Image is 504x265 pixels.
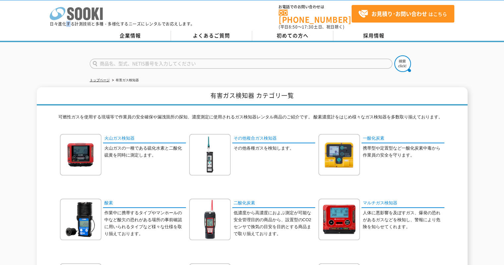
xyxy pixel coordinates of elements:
[363,145,444,159] p: 携帯型や定置型など一酸化炭素中毒から作業員の安全を守ります。
[358,9,447,19] span: はこちら
[103,134,186,144] a: 火山ガス検知器
[318,199,360,240] img: マルチガス検知器
[60,134,101,175] img: 火山ガス検知器
[232,199,315,208] a: 二酸化炭素
[60,199,101,240] img: 酸素
[362,199,444,208] a: マルチガス検知器
[90,78,110,82] a: トップページ
[363,210,444,230] p: 人体に悪影響を及ぼすガス、爆発の恐れがあるガスなどを検知し、警報により危険を知らせてくれます。
[371,10,427,18] strong: お見積り･お問い合わせ
[234,210,315,237] p: 低濃度から高濃度におよぶ測定が可能な安全管理目的の商品から、設置型のCO2センサで換気の目安を目的とする商品まで取り揃えております。
[104,210,186,237] p: 作業中に携帯するタイプやマンホールの中など酸欠の恐れがある場所の事前確認に用いられるタイプなど様々な仕様を取り揃えております。
[189,199,231,240] img: 二酸化炭素
[111,77,139,84] li: 有害ガス検知器
[171,31,252,41] a: よくあるご質問
[352,5,454,23] a: お見積り･お問い合わせはこちら
[103,199,186,208] a: 酸素
[279,24,344,30] span: (平日 ～ 土日、祝日除く)
[362,134,444,144] a: 一酸化炭素
[232,134,315,144] a: その他複合ガス検知器
[318,134,360,175] img: 一酸化炭素
[58,114,446,124] p: 可燃性ガスを使用する現場等で作業員の安全確保や漏洩箇所の探知、濃度測定に使用されるガス検知器レンタル商品のご紹介です。 酸素濃度計をはじめ様々なガス検知器を多数取り揃えております。
[302,24,314,30] span: 17:30
[277,32,308,39] span: 初めての方へ
[234,145,315,152] p: その他各種ガスを検知します。
[189,134,231,175] img: その他複合ガス検知器
[90,31,171,41] a: 企業情報
[394,55,411,72] img: btn_search.png
[104,145,186,159] p: 火山ガスの一種である硫化水素と二酸化硫黄を同時に測定します。
[90,59,392,69] input: 商品名、型式、NETIS番号を入力してください
[37,87,468,105] h1: 有害ガス検知器 カテゴリ一覧
[279,10,352,23] a: [PHONE_NUMBER]
[279,5,352,9] span: お電話でのお問い合わせは
[333,31,415,41] a: 採用情報
[289,24,298,30] span: 8:50
[252,31,333,41] a: 初めての方へ
[50,22,195,26] p: 日々進化する計測技術と多種・多様化するニーズにレンタルでお応えします。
